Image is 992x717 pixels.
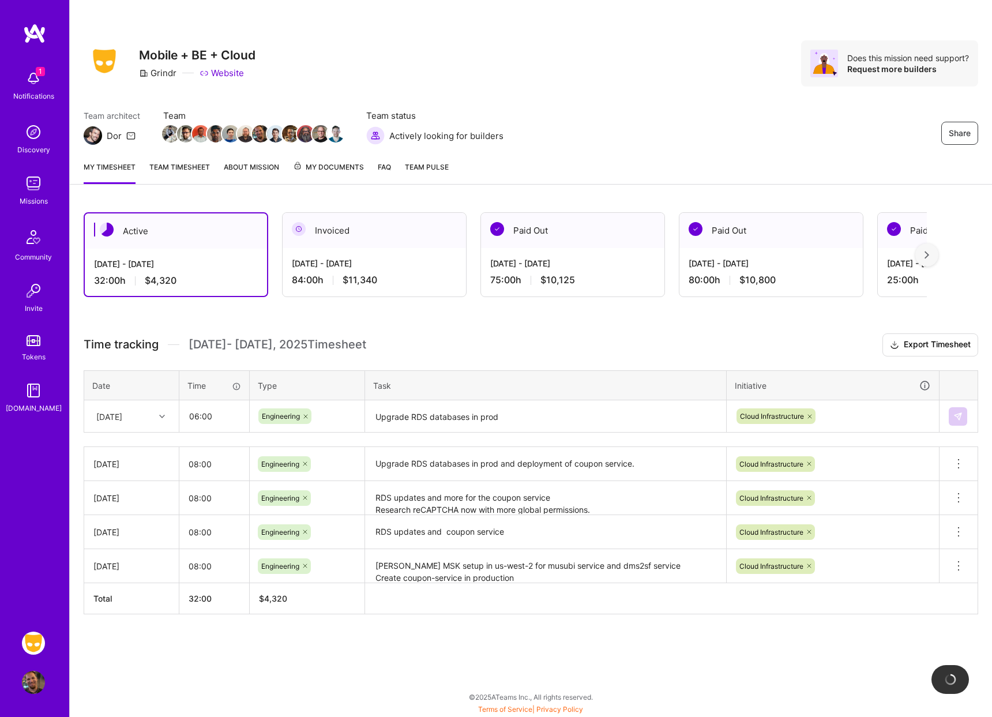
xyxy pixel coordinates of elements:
div: 84:00 h [292,274,457,286]
input: HH:MM [180,401,249,431]
a: Team Member Avatar [283,124,298,144]
span: Engineering [261,460,299,468]
span: | [478,705,583,714]
textarea: Upgrade RDS databases in prod and deployment of coupon service. [366,448,725,480]
a: Team Member Avatar [238,124,253,144]
div: [DATE] [93,560,170,572]
a: Team Member Avatar [328,124,343,144]
a: Team Member Avatar [313,124,328,144]
div: [DATE] - [DATE] [94,258,258,270]
div: Time [187,380,241,392]
a: Website [200,67,244,79]
a: Team Member Avatar [193,124,208,144]
img: Team Member Avatar [282,125,299,142]
span: $11,340 [343,274,377,286]
th: Task [365,370,727,400]
img: Grindr: Mobile + BE + Cloud [22,632,45,655]
input: HH:MM [179,449,249,479]
textarea: RDS updates and coupon service [366,516,725,548]
th: 32:00 [179,583,250,614]
img: Avatar [810,50,838,77]
input: HH:MM [179,551,249,581]
div: Request more builders [847,63,969,74]
div: Active [85,213,267,249]
th: Total [84,583,179,614]
img: Paid Out [887,222,901,236]
div: 75:00 h [490,274,655,286]
input: HH:MM [179,483,249,513]
img: discovery [22,121,45,144]
th: Date [84,370,179,400]
textarea: Upgrade RDS databases in prod [366,401,725,432]
div: null [949,407,968,426]
div: [DATE] [93,492,170,504]
img: Team Architect [84,126,102,145]
img: right [925,251,929,259]
a: My timesheet [84,161,136,184]
a: About Mission [224,161,279,184]
span: Engineering [262,412,300,421]
span: Cloud Infrastructure [739,460,803,468]
div: Dor [107,130,122,142]
div: [DATE] [93,526,170,538]
span: Cloud Infrastructure [739,494,803,502]
img: Invoiced [292,222,306,236]
textarea: [PERSON_NAME] MSK setup in us-west-2 for musubi service and dms2sf service Create coupon-service ... [366,550,725,582]
div: Initiative [735,379,931,392]
a: FAQ [378,161,391,184]
a: User Avatar [19,671,48,694]
span: Cloud Infrastructure [739,562,803,570]
a: Team Member Avatar [298,124,313,144]
div: 80:00 h [689,274,854,286]
a: Terms of Service [478,705,532,714]
div: Missions [20,195,48,207]
span: Time tracking [84,337,159,352]
button: Export Timesheet [882,333,978,356]
div: Notifications [13,90,54,102]
div: [DATE] - [DATE] [689,257,854,269]
span: $ 4,320 [259,594,287,603]
img: Actively looking for builders [366,126,385,145]
th: Type [250,370,365,400]
span: 1 [36,67,45,76]
img: Team Member Avatar [252,125,269,142]
img: bell [22,67,45,90]
div: [DOMAIN_NAME] [6,402,62,414]
span: Engineering [261,562,299,570]
img: loading [942,672,957,687]
button: Share [941,122,978,145]
img: Invite [22,279,45,302]
span: Team [163,110,343,122]
div: Community [15,251,52,263]
img: Team Member Avatar [267,125,284,142]
div: Paid Out [679,213,863,248]
span: Cloud Infrastructure [740,412,804,421]
span: Engineering [261,494,299,502]
img: Team Member Avatar [327,125,344,142]
span: Team architect [84,110,140,122]
a: Team Member Avatar [268,124,283,144]
a: Team Member Avatar [163,124,178,144]
img: logo [23,23,46,44]
span: [DATE] - [DATE] , 2025 Timesheet [189,337,366,352]
img: Team Member Avatar [192,125,209,142]
i: icon CompanyGray [139,69,148,78]
div: Paid Out [481,213,664,248]
textarea: RDS updates and more for the coupon service Research reCAPTCHA now with more global permissions. [366,482,725,514]
span: $10,125 [540,274,575,286]
div: 32:00 h [94,275,258,287]
div: Discovery [17,144,50,156]
div: [DATE] - [DATE] [292,257,457,269]
img: User Avatar [22,671,45,694]
div: Invite [25,302,43,314]
i: icon Chevron [159,414,165,419]
img: Team Member Avatar [207,125,224,142]
img: tokens [27,335,40,346]
a: Team Member Avatar [208,124,223,144]
span: $4,320 [145,275,176,287]
img: Team Member Avatar [237,125,254,142]
i: icon Download [890,339,899,351]
img: Company Logo [84,46,125,77]
a: Team Member Avatar [223,124,238,144]
img: teamwork [22,172,45,195]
